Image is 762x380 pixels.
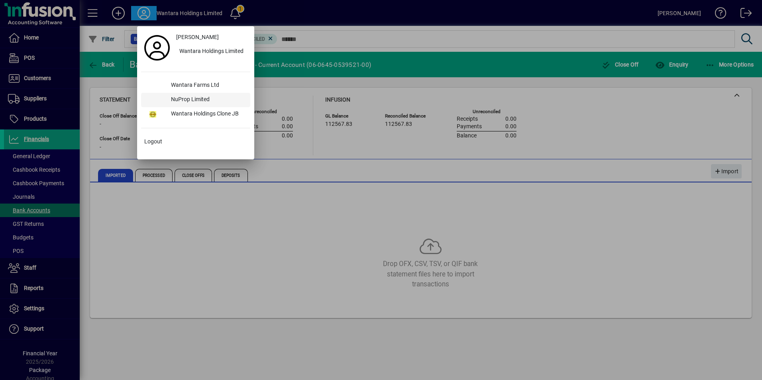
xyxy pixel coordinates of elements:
[173,30,250,45] a: [PERSON_NAME]
[165,78,250,93] div: Wantara Farms Ltd
[144,137,162,146] span: Logout
[141,41,173,55] a: Profile
[141,107,250,121] button: Wantara Holdings Clone JB
[173,45,250,59] button: Wantara Holdings Limited
[165,93,250,107] div: NuProp Limited
[141,78,250,93] button: Wantara Farms Ltd
[165,107,250,121] div: Wantara Holdings Clone JB
[141,93,250,107] button: NuProp Limited
[176,33,219,41] span: [PERSON_NAME]
[141,135,250,149] button: Logout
